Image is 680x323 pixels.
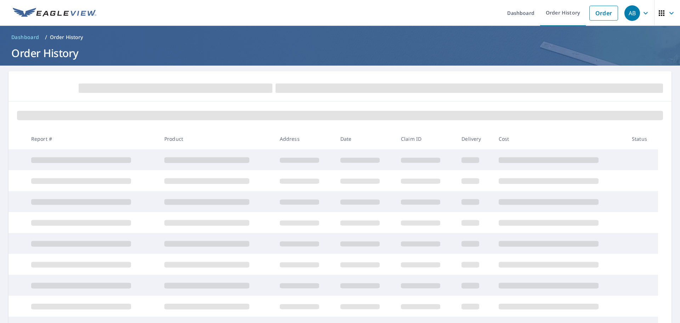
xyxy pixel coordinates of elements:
th: Status [626,128,658,149]
span: Dashboard [11,34,39,41]
th: Delivery [456,128,493,149]
th: Cost [493,128,626,149]
th: Date [335,128,395,149]
th: Product [159,128,274,149]
th: Address [274,128,335,149]
th: Report # [25,128,159,149]
div: AB [624,5,640,21]
nav: breadcrumb [8,32,671,43]
img: EV Logo [13,8,96,18]
h1: Order History [8,46,671,60]
a: Dashboard [8,32,42,43]
li: / [45,33,47,41]
p: Order History [50,34,83,41]
th: Claim ID [395,128,456,149]
a: Order [589,6,618,21]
